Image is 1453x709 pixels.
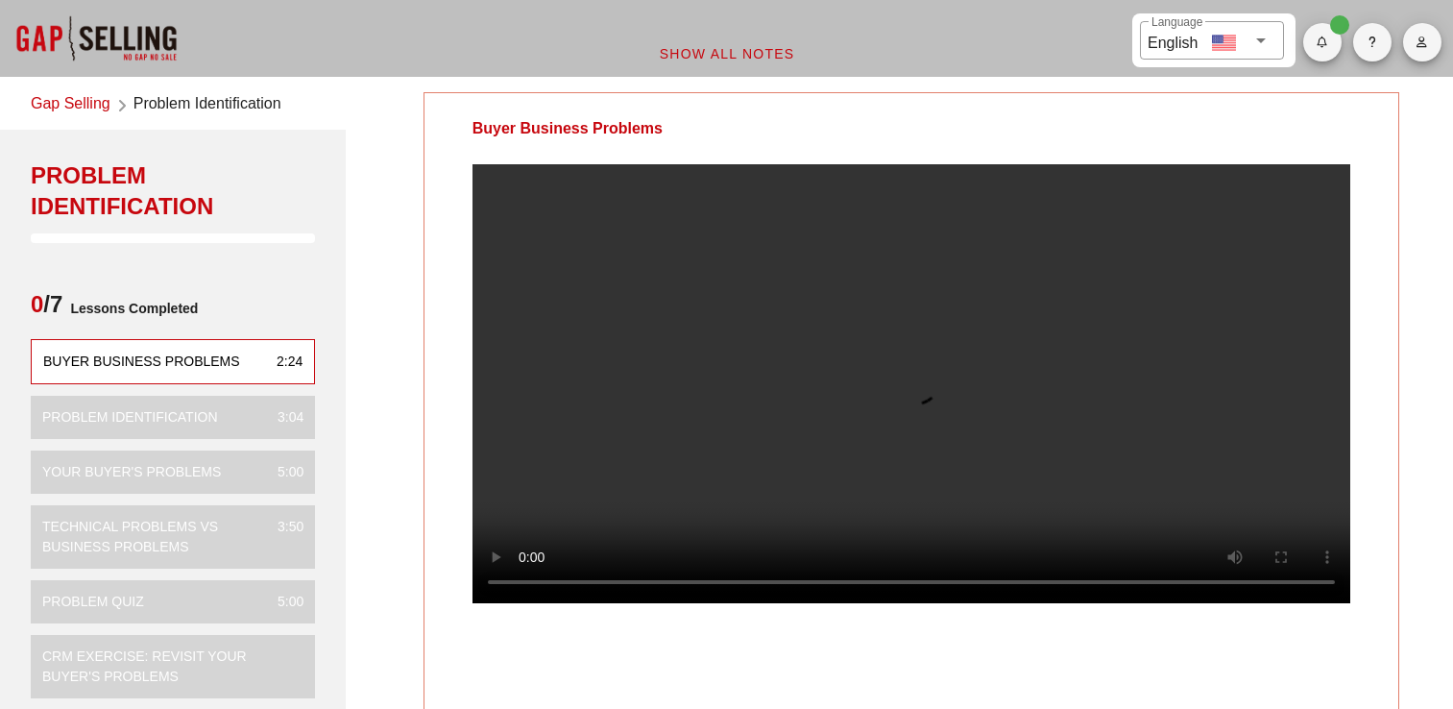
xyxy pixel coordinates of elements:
[262,517,303,557] div: 3:50
[1330,15,1349,35] span: Badge
[261,352,303,372] div: 2:24
[1148,27,1198,55] div: English
[643,37,811,71] button: Show All Notes
[262,462,303,482] div: 5:00
[659,46,795,61] span: Show All Notes
[31,92,110,118] a: Gap Selling
[133,92,281,118] span: Problem Identification
[1140,21,1284,60] div: LanguageEnglish
[42,592,144,612] div: Problem Quiz
[31,289,62,328] span: /7
[424,93,711,164] div: Buyer Business Problems
[42,462,221,482] div: Your Buyer's Problems
[42,517,262,557] div: Technical Problems vs Business Problems
[62,289,198,328] span: Lessons Completed
[42,407,218,428] div: Problem Identification
[31,291,43,317] span: 0
[262,592,303,612] div: 5:00
[31,160,315,222] div: Problem Identification
[42,647,288,687] div: CRM Exercise: Revisit Your Buyer's Problems
[1151,15,1202,30] label: Language
[43,352,240,372] div: Buyer Business Problems
[262,407,303,428] div: 3:04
